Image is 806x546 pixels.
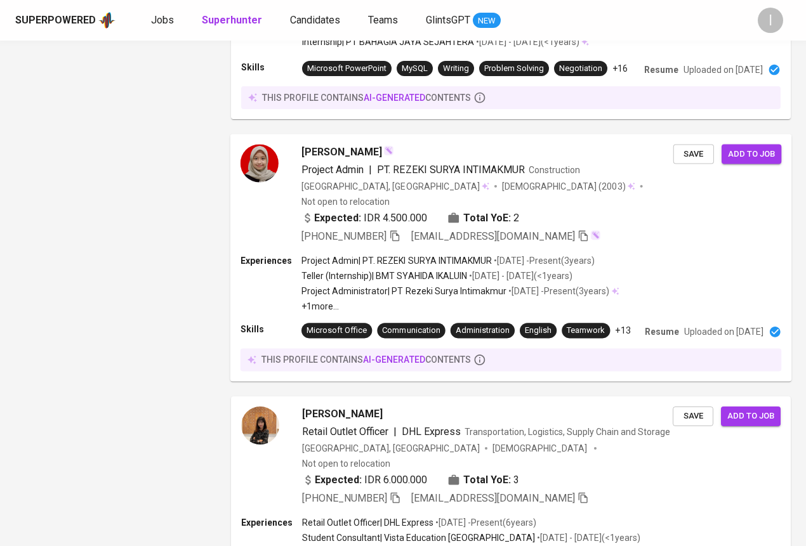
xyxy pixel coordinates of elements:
img: 20d7f6f3e31f7949bda2f038340ab4e7.jpg [241,406,279,445]
div: MySQL [402,63,428,75]
p: Uploaded on [DATE] [684,63,763,76]
div: IDR 4.500.000 [301,211,427,226]
span: [EMAIL_ADDRESS][DOMAIN_NAME] [411,230,576,242]
p: Not open to relocation [302,457,390,470]
button: Add to job [721,406,781,426]
p: this profile contains contents [261,354,471,367]
b: Expected: [315,472,362,488]
p: Project Administrator | PT Rezeki Surya Intimakmur [301,285,506,297]
span: Jobs [151,14,174,26]
span: [PERSON_NAME] [302,406,383,422]
div: English [525,325,552,337]
a: GlintsGPT NEW [426,13,501,29]
a: Jobs [151,13,176,29]
span: Save [679,409,707,424]
p: • [DATE] - Present ( 6 years ) [433,516,536,529]
span: [DEMOGRAPHIC_DATA] [492,442,589,455]
span: AI-generated [363,355,425,365]
p: Experiences [241,516,302,529]
span: Project Admin [301,164,364,176]
span: Transportation, Logistics, Supply Chain and Storage [465,427,670,437]
div: Communication [382,325,440,337]
a: Superhunter [202,13,265,29]
div: Problem Solving [484,63,544,75]
p: +16 [612,62,628,75]
b: Total YoE: [463,472,511,488]
span: [PERSON_NAME] [301,145,382,160]
p: • [DATE] - Present ( 3 years ) [492,254,595,267]
p: • [DATE] - [DATE] ( <1 years ) [474,36,579,48]
div: Microsoft Office [307,325,367,337]
span: | [369,162,372,178]
span: DHL Express [402,426,461,438]
p: Resume [645,325,679,338]
div: Teamwork [567,325,605,337]
span: Teams [368,14,398,26]
span: [PHONE_NUMBER] [301,230,386,242]
span: [EMAIL_ADDRESS][DOMAIN_NAME] [411,492,575,504]
div: Negotiation [559,63,602,75]
p: Skills [241,61,302,74]
p: +1 more ... [301,300,619,313]
p: Project Admin | PT. REZEKI SURYA INTIMAKMUR [301,254,492,267]
span: Retail Outlet Officer [302,426,388,438]
button: Save [673,406,713,426]
span: Add to job [727,409,774,424]
button: Save [673,145,714,164]
a: Teams [368,13,400,29]
span: GlintsGPT [426,14,470,26]
p: Retail Outlet Officer | DHL Express [302,516,433,529]
img: magic_wand.svg [383,146,393,156]
p: • [DATE] - [DATE] ( <1 years ) [467,270,572,282]
p: • [DATE] - [DATE] ( <1 years ) [535,531,640,544]
p: Internship | PT BAHAGIA JAYA SEJAHTERA [302,36,474,48]
img: magic_wand.svg [590,230,600,240]
b: Superhunter [202,14,262,26]
span: [PHONE_NUMBER] [302,492,387,504]
b: Total YoE: [463,211,511,226]
p: Student Consultant | Vista Education [GEOGRAPHIC_DATA] [302,531,535,544]
p: this profile contains contents [262,91,471,104]
span: | [393,424,397,439]
div: (2003) [502,180,635,193]
span: NEW [473,15,501,27]
div: Writing [443,63,469,75]
div: I [758,8,783,33]
span: [DEMOGRAPHIC_DATA] [502,180,598,193]
a: Superpoweredapp logo [15,11,116,30]
p: +13 [615,324,630,337]
p: Uploaded on [DATE] [684,325,763,338]
div: IDR 6.000.000 [302,472,427,488]
span: 2 [513,211,519,226]
img: app logo [98,11,116,30]
span: Candidates [290,14,340,26]
p: Resume [644,63,678,76]
img: 191c49e99d2007d4ce6e5137e6e4ff33.jpg [241,145,279,183]
div: [GEOGRAPHIC_DATA], [GEOGRAPHIC_DATA] [302,442,480,455]
span: AI-generated [364,93,425,103]
p: • [DATE] - Present ( 3 years ) [506,285,609,297]
p: Teller (Internship) | BMT SYAHIDA IKALUIN [301,270,467,282]
p: Experiences [241,254,301,267]
span: Save [680,147,708,162]
p: Not open to relocation [301,195,390,208]
p: Skills [241,323,301,335]
div: [GEOGRAPHIC_DATA], [GEOGRAPHIC_DATA] [301,180,489,193]
div: Administration [456,325,510,337]
div: Microsoft PowerPoint [307,63,386,75]
a: Candidates [290,13,343,29]
b: Expected: [314,211,361,226]
button: Add to job [722,145,781,164]
span: Construction [529,165,580,175]
span: 3 [513,472,519,488]
span: Add to job [728,147,775,162]
span: PT. REZEKI SURYA INTIMAKMUR [377,164,525,176]
div: Superpowered [15,13,96,28]
a: [PERSON_NAME]Project Admin|PT. REZEKI SURYA INTIMAKMURConstruction[GEOGRAPHIC_DATA], [GEOGRAPHIC_... [231,134,791,381]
